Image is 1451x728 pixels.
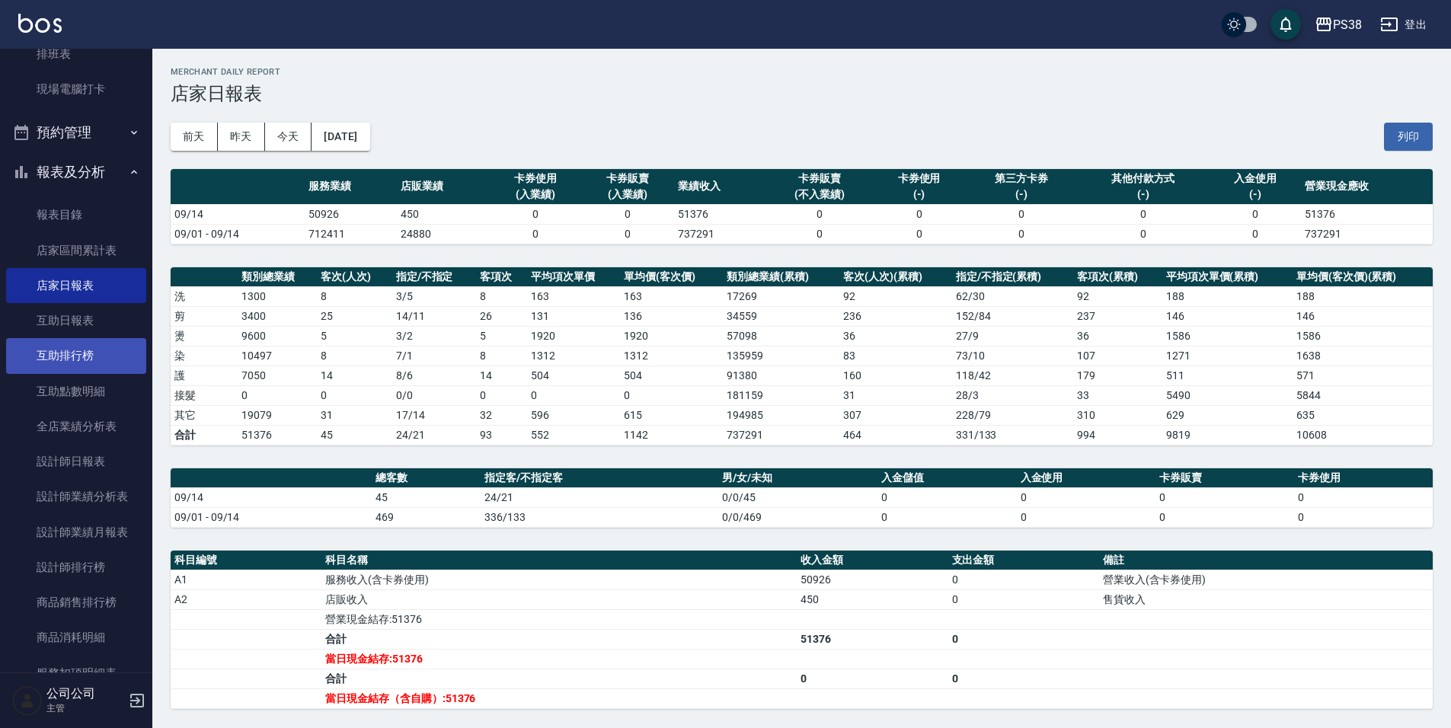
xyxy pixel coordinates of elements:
a: 商品消耗明細 [6,620,146,655]
td: 136 [620,306,723,326]
td: 0 [877,487,1016,507]
th: 支出金額 [948,551,1099,570]
td: 09/01 - 09/14 [171,224,305,244]
td: 152 / 84 [952,306,1073,326]
td: 09/14 [171,204,305,224]
td: 0 [489,204,581,224]
td: 0 [948,570,1099,589]
td: 7 / 1 [392,346,476,366]
th: 服務業績 [305,169,397,205]
th: 平均項次單價(累積) [1162,267,1293,287]
th: 類別總業績(累積) [723,267,839,287]
td: 14 [317,366,392,385]
td: 36 [1073,326,1162,346]
td: 92 [839,286,952,306]
td: 0 [317,385,392,405]
th: 收入金額 [797,551,948,570]
a: 設計師排行榜 [6,550,146,585]
td: 8 [476,286,527,306]
td: 51376 [674,204,766,224]
div: 卡券使用 [493,171,577,187]
a: 店家日報表 [6,268,146,303]
td: 14 / 11 [392,306,476,326]
td: 131 [527,306,620,326]
td: 洗 [171,286,238,306]
td: 0 [476,385,527,405]
td: 24/21 [481,487,718,507]
td: 營業現金結存:51376 [321,609,797,629]
td: 營業收入(含卡券使用) [1099,570,1433,589]
td: 92 [1073,286,1162,306]
h3: 店家日報表 [171,83,1433,104]
td: 163 [620,286,723,306]
a: 設計師日報表 [6,444,146,479]
th: 客次(人次) [317,267,392,287]
button: PS38 [1309,9,1368,40]
td: 26 [476,306,527,326]
td: 194985 [723,405,839,425]
td: 10497 [238,346,317,366]
td: 188 [1162,286,1293,306]
td: 994 [1073,425,1162,445]
th: 卡券使用 [1294,468,1433,488]
td: 45 [372,487,481,507]
td: 51376 [797,629,948,649]
td: 118 / 42 [952,366,1073,385]
td: 3 / 2 [392,326,476,346]
div: 其他付款方式 [1081,171,1205,187]
td: 售貨收入 [1099,589,1433,609]
table: a dense table [171,468,1433,528]
th: 類別總業績 [238,267,317,287]
td: 0 [620,385,723,405]
div: 第三方卡券 [969,171,1073,187]
td: 450 [397,204,489,224]
button: 登出 [1374,11,1433,39]
button: 預約管理 [6,113,146,152]
td: 1920 [527,326,620,346]
button: 前天 [171,123,218,151]
td: 護 [171,366,238,385]
td: 9600 [238,326,317,346]
th: 備註 [1099,551,1433,570]
td: 3 / 5 [392,286,476,306]
td: 34559 [723,306,839,326]
td: 1586 [1293,326,1433,346]
td: 36 [839,326,952,346]
td: 28 / 3 [952,385,1073,405]
td: 91380 [723,366,839,385]
td: 0 [582,204,674,224]
td: 0 [766,204,873,224]
td: 17269 [723,286,839,306]
td: 0/0/469 [718,507,877,527]
a: 設計師業績月報表 [6,515,146,550]
td: 0/0/45 [718,487,877,507]
img: Person [12,685,43,716]
td: 9819 [1162,425,1293,445]
td: 450 [797,589,948,609]
td: 0 [1155,507,1294,527]
td: 181159 [723,385,839,405]
th: 客項次 [476,267,527,287]
button: [DATE] [312,123,369,151]
td: 0 [766,224,873,244]
th: 入金使用 [1017,468,1155,488]
td: 0 [877,507,1016,527]
div: (-) [1081,187,1205,203]
div: (入業績) [586,187,670,203]
td: 712411 [305,224,397,244]
td: 50926 [797,570,948,589]
td: 當日現金結存:51376 [321,649,797,669]
div: 卡券販賣 [586,171,670,187]
td: 1312 [620,346,723,366]
td: 合計 [321,629,797,649]
td: 107 [1073,346,1162,366]
td: 合計 [321,669,797,688]
td: 接髮 [171,385,238,405]
td: 32 [476,405,527,425]
td: 552 [527,425,620,445]
td: 09/01 - 09/14 [171,507,372,527]
td: 8 [476,346,527,366]
div: 卡券販賣 [770,171,869,187]
a: 互助排行榜 [6,338,146,373]
table: a dense table [171,267,1433,445]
